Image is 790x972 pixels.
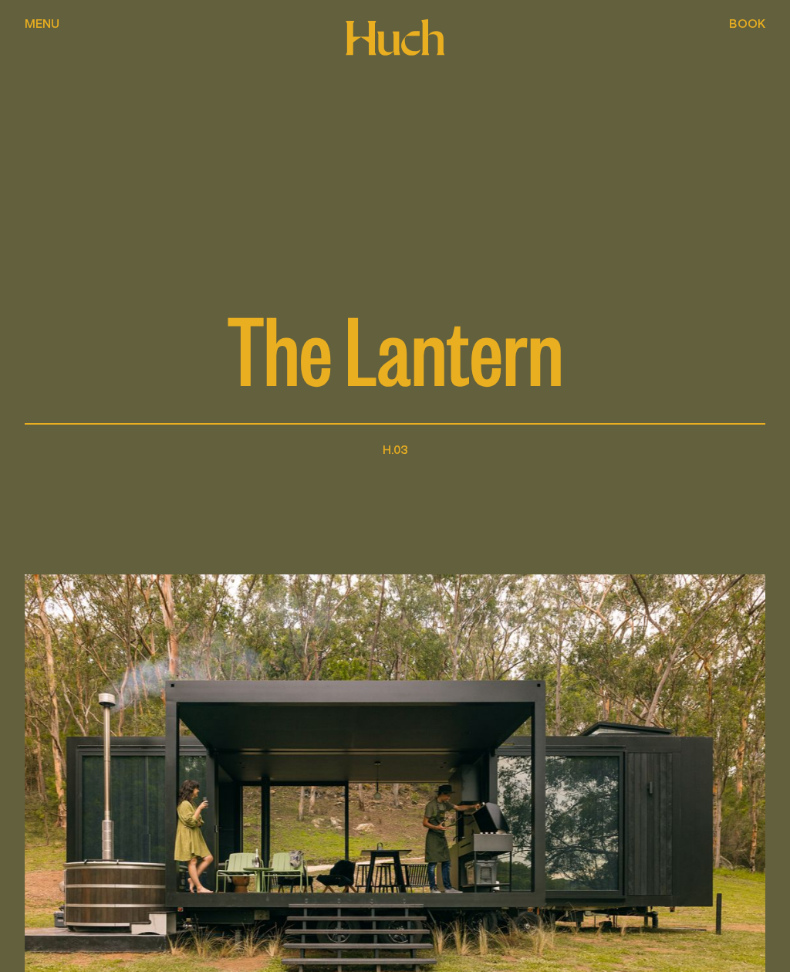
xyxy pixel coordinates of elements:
span: The Lantern [227,298,563,395]
h1: H.03 [383,440,408,459]
span: Book [729,17,765,29]
button: show booking tray [729,15,765,34]
button: show menu [25,15,59,34]
span: Menu [25,17,59,29]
